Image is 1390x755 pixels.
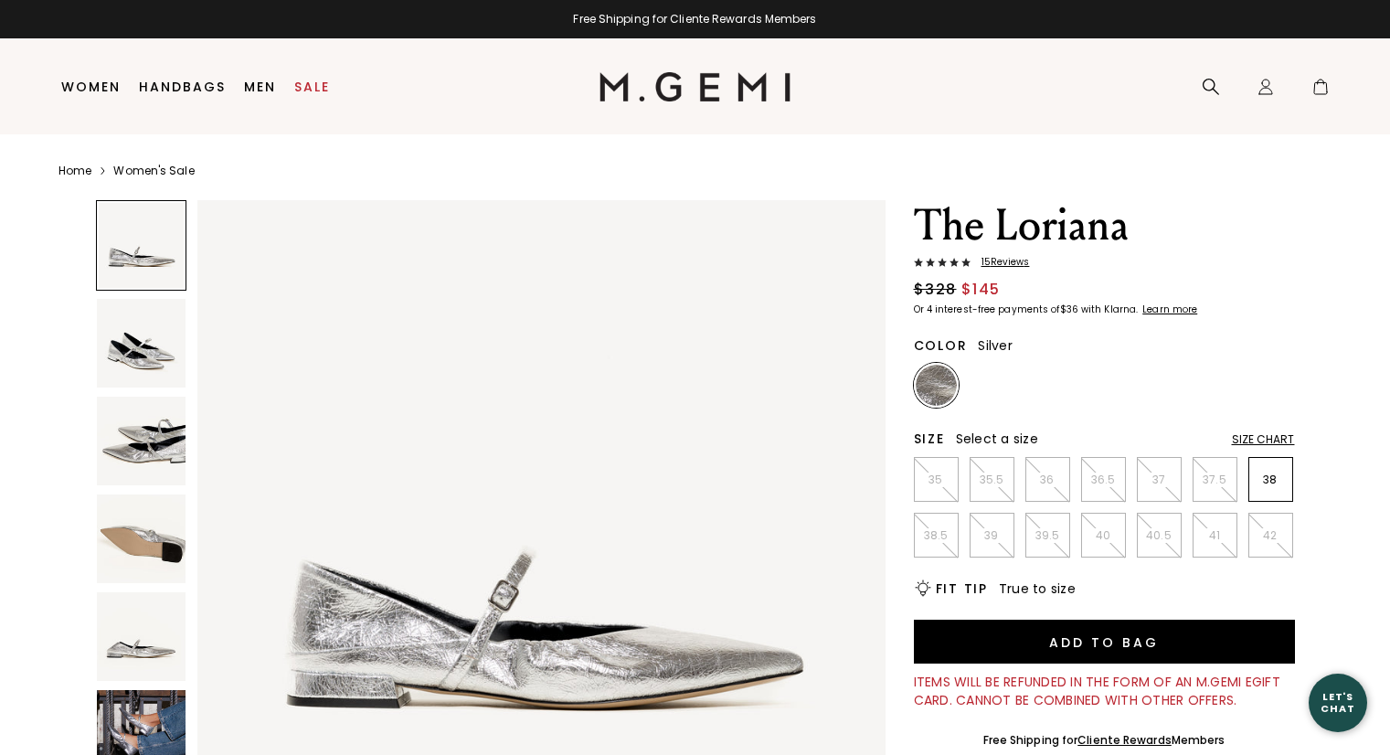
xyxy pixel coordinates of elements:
[600,72,790,101] img: M.Gemi
[1082,528,1125,543] p: 40
[1026,528,1069,543] p: 39.5
[1082,473,1125,487] p: 36.5
[97,299,186,388] img: The Loriana
[113,164,194,178] a: Women's Sale
[61,80,121,94] a: Women
[1141,304,1197,315] a: Learn more
[139,80,226,94] a: Handbags
[914,431,945,446] h2: Size
[978,336,1013,355] span: Silver
[97,397,186,485] img: The Loriana
[1232,432,1295,447] div: Size Chart
[983,733,1226,748] div: Free Shipping for Members
[914,338,968,353] h2: Color
[244,80,276,94] a: Men
[1081,303,1141,316] klarna-placement-style-body: with Klarna
[915,473,958,487] p: 35
[1194,473,1236,487] p: 37.5
[1138,528,1181,543] p: 40.5
[294,80,330,94] a: Sale
[936,581,988,596] h2: Fit Tip
[1138,473,1181,487] p: 37
[1249,528,1292,543] p: 42
[1142,303,1197,316] klarna-placement-style-cta: Learn more
[914,673,1295,709] div: Items will be refunded in the form of an M.Gemi eGift Card. Cannot be combined with other offers.
[1194,528,1236,543] p: 41
[914,257,1295,271] a: 15Reviews
[914,303,1060,316] klarna-placement-style-body: Or 4 interest-free payments of
[1077,732,1172,748] a: Cliente Rewards
[1309,691,1367,714] div: Let's Chat
[916,365,957,406] img: Silver
[1060,303,1078,316] klarna-placement-style-amount: $36
[961,279,1001,301] span: $145
[971,473,1013,487] p: 35.5
[914,279,957,301] span: $328
[971,257,1030,268] span: 15 Review s
[1026,473,1069,487] p: 36
[914,200,1295,251] h1: The Loriana
[1249,473,1292,487] p: 38
[914,620,1295,664] button: Add to Bag
[97,592,186,681] img: The Loriana
[915,528,958,543] p: 38.5
[971,528,1013,543] p: 39
[999,580,1076,598] span: True to size
[58,164,91,178] a: Home
[97,494,186,583] img: The Loriana
[956,430,1038,448] span: Select a size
